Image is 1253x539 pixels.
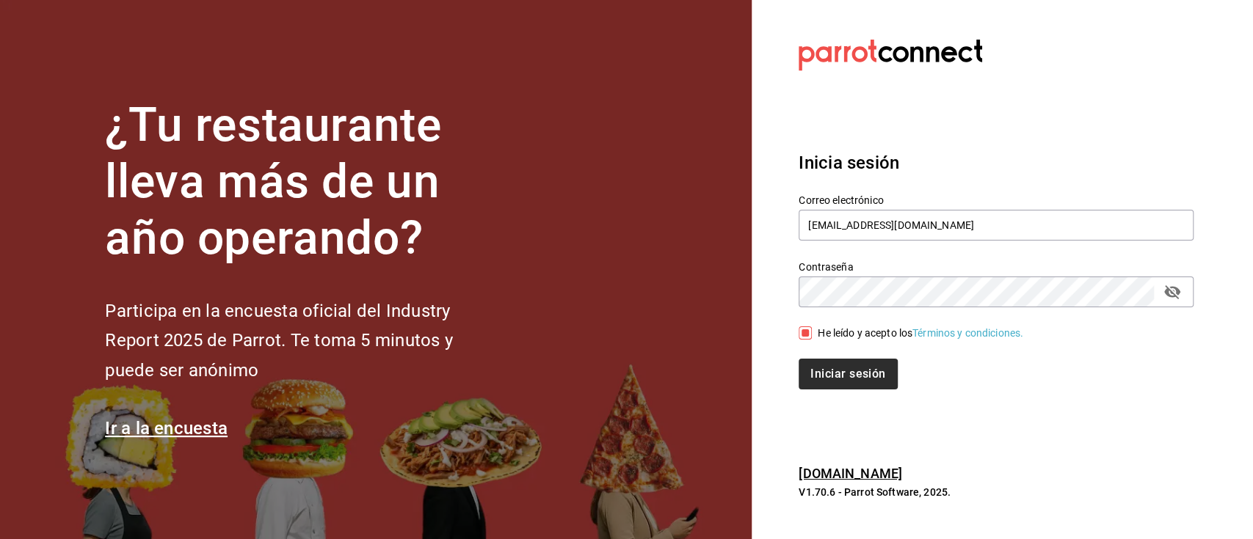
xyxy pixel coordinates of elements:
p: V1.70.6 - Parrot Software, 2025. [799,485,1194,499]
label: Contraseña [799,262,1194,272]
label: Correo electrónico [799,195,1194,205]
h2: Participa en la encuesta oficial del Industry Report 2025 de Parrot. Te toma 5 minutos y puede se... [105,296,501,386]
a: Ir a la encuesta [105,418,228,439]
a: [DOMAIN_NAME] [799,466,902,481]
div: He leído y acepto los [818,326,1023,341]
a: Términos y condiciones. [912,327,1023,339]
h3: Inicia sesión [799,150,1194,176]
input: Ingresa tu correo electrónico [799,210,1194,241]
button: Iniciar sesión [799,359,897,389]
button: passwordField [1160,279,1185,304]
h1: ¿Tu restaurante lleva más de un año operando? [105,98,501,266]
